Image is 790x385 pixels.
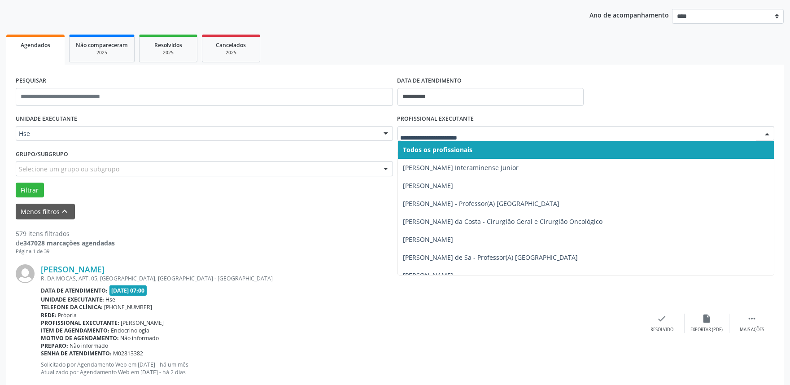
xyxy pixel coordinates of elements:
span: [PERSON_NAME] Interaminense Junior [403,163,519,172]
div: 579 itens filtrados [16,229,115,238]
a: [PERSON_NAME] [41,264,105,274]
strong: 347028 marcações agendadas [23,239,115,247]
div: 2025 [76,49,128,56]
span: [PERSON_NAME] [403,271,454,280]
p: Solicitado por Agendamento Web em [DATE] - há um mês Atualizado por Agendamento Web em [DATE] - h... [41,361,640,376]
div: 2025 [209,49,253,56]
label: PESQUISAR [16,74,46,88]
span: Não informado [121,334,159,342]
i: keyboard_arrow_up [60,206,70,216]
span: [PERSON_NAME] - Professor(A) [GEOGRAPHIC_DATA] [403,199,560,208]
label: UNIDADE EXECUTANTE [16,112,77,126]
b: Profissional executante: [41,319,119,327]
span: [PERSON_NAME] de Sa - Professor(A) [GEOGRAPHIC_DATA] [403,253,578,262]
div: Mais ações [740,327,764,333]
div: Página 1 de 39 [16,248,115,255]
span: Selecione um grupo ou subgrupo [19,164,119,174]
span: Não informado [70,342,109,350]
b: Unidade executante: [41,296,104,303]
span: Agendados [21,41,50,49]
div: R. DA MOCAS, APT. 05, [GEOGRAPHIC_DATA], [GEOGRAPHIC_DATA] - [GEOGRAPHIC_DATA] [41,275,640,282]
button: Filtrar [16,183,44,198]
b: Data de atendimento: [41,287,108,294]
span: [DATE] 07:00 [109,285,147,296]
div: Exportar (PDF) [691,327,723,333]
span: Resolvidos [154,41,182,49]
b: Senha de atendimento: [41,350,112,357]
b: Preparo: [41,342,68,350]
i: insert_drive_file [702,314,712,324]
img: img [16,264,35,283]
span: Endocrinologia [111,327,150,334]
b: Motivo de agendamento: [41,334,119,342]
span: M02813382 [113,350,144,357]
i:  [747,314,757,324]
div: de [16,238,115,248]
span: Hse [19,129,375,138]
button: Menos filtroskeyboard_arrow_up [16,204,75,219]
label: DATA DE ATENDIMENTO [397,74,462,88]
span: [PERSON_NAME] da Costa - Cirurgião Geral e Cirurgião Oncológico [403,217,603,226]
span: Cancelados [216,41,246,49]
b: Rede: [41,311,57,319]
span: Não compareceram [76,41,128,49]
span: [PERSON_NAME] [403,181,454,190]
p: Ano de acompanhamento [589,9,669,20]
span: [PHONE_NUMBER] [105,303,153,311]
span: [PERSON_NAME] [121,319,164,327]
span: [PERSON_NAME] [403,235,454,244]
span: Própria [58,311,77,319]
b: Item de agendamento: [41,327,109,334]
b: Telefone da clínica: [41,303,103,311]
div: 2025 [146,49,191,56]
label: PROFISSIONAL EXECUTANTE [397,112,474,126]
div: Resolvido [650,327,673,333]
i: check [657,314,667,324]
span: Hse [106,296,116,303]
span: Todos os profissionais [403,145,473,154]
label: Grupo/Subgrupo [16,147,68,161]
